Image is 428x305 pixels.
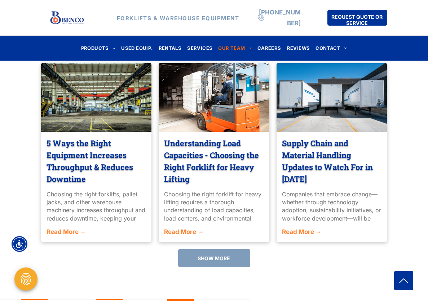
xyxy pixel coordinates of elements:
[164,137,264,185] a: Understanding Load Capacities - Choosing the Right Forklift for Heavy Lifting
[156,43,185,53] a: RENTALS
[184,43,215,53] a: SERVICES
[164,227,264,237] a: Read More →
[117,14,239,21] strong: FORKLIFTS & WAREHOUSE EQUIPMENT
[118,43,155,53] a: USED EQUIP.
[78,43,119,53] a: PRODUCTS
[328,10,386,30] span: REQUEST QUOTE OR SERVICE
[164,190,264,222] div: Choosing the right forklift for heavy lifting requires a thorough understanding of load capacitie...
[259,9,301,27] a: [PHONE_NUMBER]
[327,10,387,26] a: REQUEST QUOTE OR SERVICE
[198,252,230,265] span: SHOW MORE
[12,236,27,252] div: Accessibility Menu
[255,43,284,53] a: CAREERS
[47,190,146,222] div: Choosing the right forklifts, pallet jacks, and other warehouse machinery increases throughput an...
[282,227,382,237] a: Read More →
[282,137,382,185] a: Supply Chain and Material Handling Updates to Watch For in [DATE]
[282,190,382,222] div: Companies that embrace change—whether through technology adoption, sustainability initiatives, or...
[47,137,146,185] a: 5 Ways the Right Equipment Increases Throughput & Reduces Downtime
[284,43,313,53] a: REVIEWS
[47,227,146,237] a: Read More →
[313,43,350,53] a: CONTACT
[215,43,255,53] a: OUR TEAM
